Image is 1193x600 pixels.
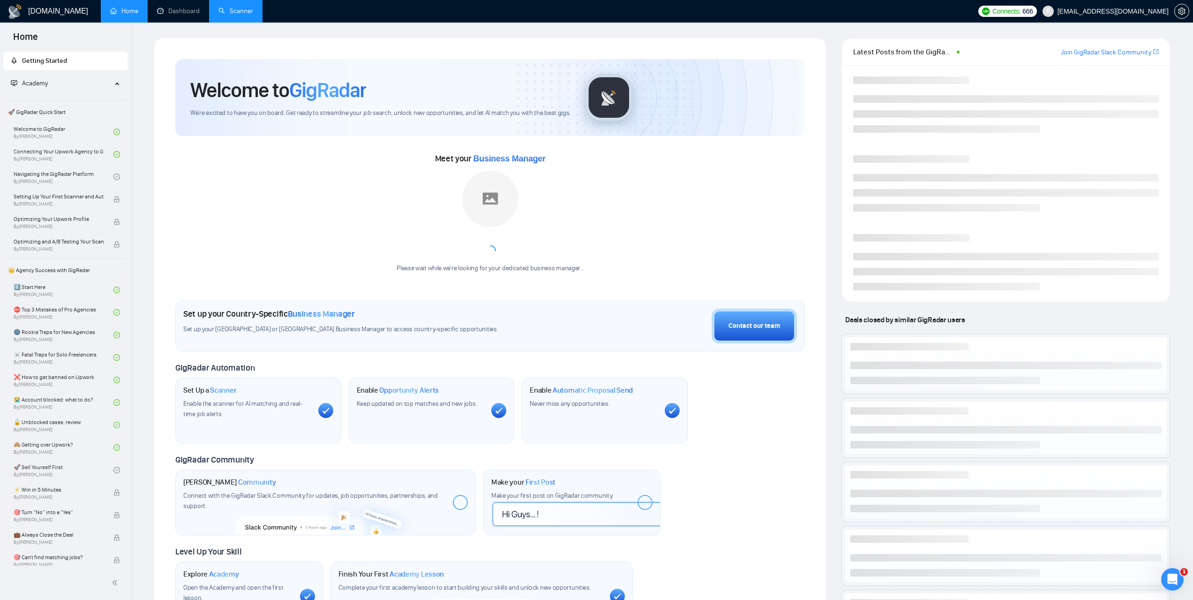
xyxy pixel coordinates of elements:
img: placeholder.png [462,171,518,227]
span: 🎯 Turn “No” into a “Yes” [14,508,104,517]
span: Getting Started [22,57,67,65]
span: Business Manager [473,154,546,163]
a: searchScanner [218,7,253,15]
iframe: Intercom live chat [1161,568,1184,591]
img: slackcommunity-bg.png [236,492,415,535]
span: 🚀 GigRadar Quick Start [4,103,127,122]
span: lock [113,534,120,541]
span: By [PERSON_NAME] [14,517,104,523]
h1: Explore [183,570,239,579]
button: Contact our team [712,309,797,343]
h1: Enable [357,386,439,395]
span: Academy [11,79,48,87]
span: Business Manager [288,309,355,319]
span: check-circle [113,377,120,383]
span: Connects: [992,6,1020,16]
span: setting [1175,8,1189,15]
h1: Set Up a [183,386,236,395]
h1: Enable [530,386,633,395]
span: Opportunity Alerts [379,386,439,395]
span: check-circle [113,399,120,406]
span: By [PERSON_NAME] [14,246,104,252]
h1: Set up your Country-Specific [183,309,355,319]
span: Deals closed by similar GigRadar users [841,311,968,328]
a: Welcome to GigRadarBy[PERSON_NAME] [14,122,113,142]
span: Scanner [210,386,236,395]
span: check-circle [113,174,120,180]
a: 1️⃣ Start HereBy[PERSON_NAME] [14,280,113,300]
span: Complete your first academy lesson to start building your skills and unlock new opportunities. [338,584,591,592]
span: Academy [22,79,48,87]
span: Connect with the GigRadar Slack Community for updates, job opportunities, partnerships, and support. [183,492,438,510]
span: check-circle [113,354,120,361]
span: Automatic Proposal Send [553,386,633,395]
h1: [PERSON_NAME] [183,478,276,487]
a: 🙈 Getting over Upwork?By[PERSON_NAME] [14,437,113,458]
span: Make your first post on GigRadar community. [491,492,613,500]
span: user [1045,8,1051,15]
span: GigRadar Automation [175,363,255,373]
span: Community [238,478,276,487]
span: loading [483,243,497,258]
span: lock [113,219,120,225]
span: fund-projection-screen [11,80,17,86]
span: Home [6,30,45,50]
a: ⛔ Top 3 Mistakes of Pro AgenciesBy[PERSON_NAME] [14,302,113,323]
span: Setting Up Your First Scanner and Auto-Bidder [14,192,104,201]
a: dashboardDashboard [157,7,200,15]
span: By [PERSON_NAME] [14,224,104,229]
span: By [PERSON_NAME] [14,201,104,207]
span: Latest Posts from the GigRadar Community [853,46,953,58]
span: check-circle [113,151,120,158]
span: GigRadar Community [175,455,254,465]
span: Academy [209,570,239,579]
span: 💼 Always Close the Deal [14,530,104,539]
span: check-circle [113,309,120,316]
img: logo [8,4,23,19]
span: Optimizing Your Upwork Profile [14,214,104,224]
div: Contact our team [728,321,780,331]
span: Never miss any opportunities. [530,400,609,408]
a: Join GigRadar Slack Community [1061,47,1151,58]
span: lock [113,512,120,518]
span: Academy Lesson [390,570,444,579]
span: By [PERSON_NAME] [14,562,104,568]
a: 🌚 Rookie Traps for New AgenciesBy[PERSON_NAME] [14,325,113,345]
span: 1 [1180,568,1188,576]
a: export [1153,47,1159,56]
span: check-circle [113,287,120,293]
span: check-circle [113,332,120,338]
a: 😭 Account blocked: what to do?By[PERSON_NAME] [14,392,113,413]
span: check-circle [113,129,120,135]
button: setting [1174,4,1189,19]
span: check-circle [113,444,120,451]
span: GigRadar [289,77,366,103]
div: Please wait while we're looking for your dedicated business manager... [391,264,589,273]
a: homeHome [110,7,138,15]
span: Optimizing and A/B Testing Your Scanner for Better Results [14,237,104,246]
h1: Make your [491,478,555,487]
span: Keep updated on top matches and new jobs. [357,400,477,408]
a: setting [1174,8,1189,15]
span: Meet your [435,153,546,164]
img: upwork-logo.png [982,8,990,15]
span: Set up your [GEOGRAPHIC_DATA] or [GEOGRAPHIC_DATA] Business Manager to access country-specific op... [183,325,552,334]
h1: Finish Your First [338,570,444,579]
span: lock [113,196,120,203]
span: lock [113,489,120,496]
span: By [PERSON_NAME] [14,494,104,500]
a: Connecting Your Upwork Agency to GigRadarBy[PERSON_NAME] [14,144,113,165]
span: We're excited to have you on board. Get ready to streamline your job search, unlock new opportuni... [190,109,570,118]
a: 🚀 Sell Yourself FirstBy[PERSON_NAME] [14,460,113,480]
a: 🔓 Unblocked cases: reviewBy[PERSON_NAME] [14,415,113,435]
span: 666 [1022,6,1033,16]
a: ☠️ Fatal Traps for Solo FreelancersBy[PERSON_NAME] [14,347,113,368]
img: gigradar-logo.png [585,74,632,121]
span: export [1153,48,1159,55]
a: ❌ How to get banned on UpworkBy[PERSON_NAME] [14,370,113,390]
span: Enable the scanner for AI matching and real-time job alerts. [183,400,302,418]
span: rocket [11,57,17,64]
span: ⚡ Win in 5 Minutes [14,485,104,494]
span: 🎯 Can't find matching jobs? [14,553,104,562]
span: double-left [112,578,121,587]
